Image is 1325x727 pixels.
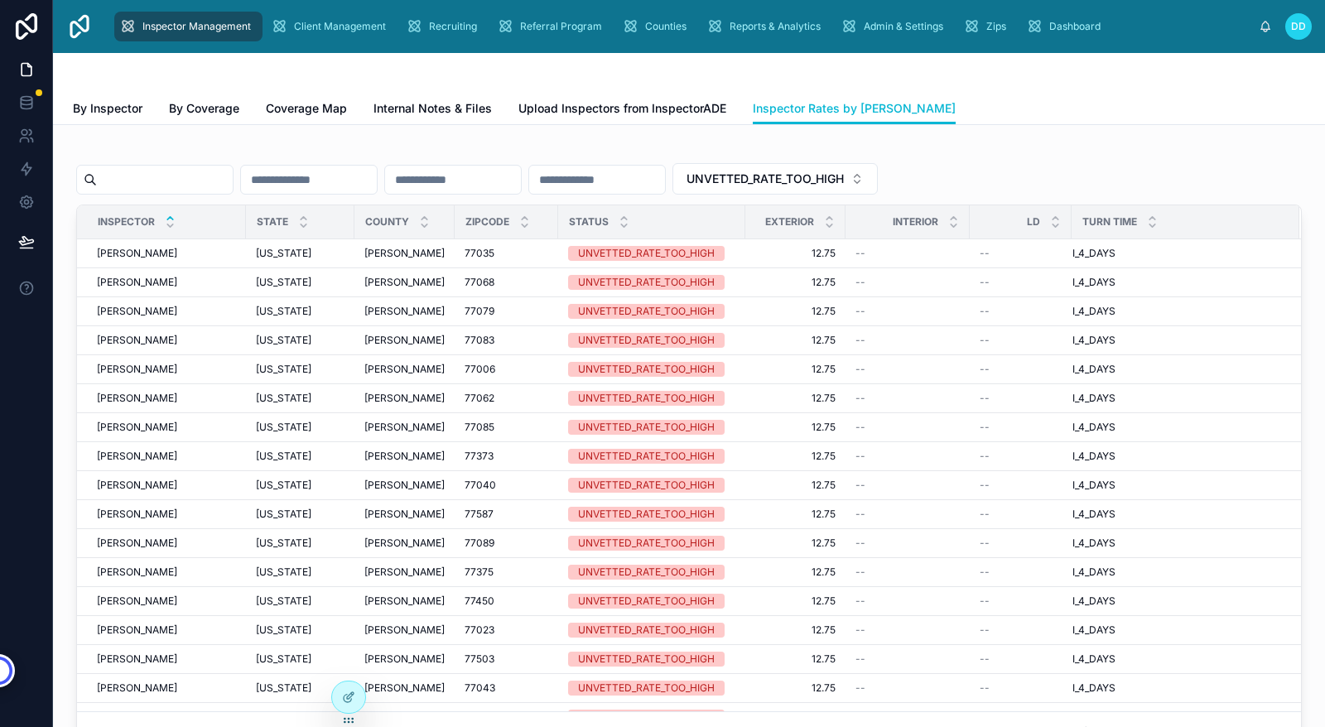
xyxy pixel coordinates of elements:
span: [PERSON_NAME] [364,363,445,376]
span: ZipCode [465,215,509,229]
span: [PERSON_NAME] [364,450,445,463]
span: I_4_DAYS [1072,508,1115,521]
span: -- [980,537,990,550]
span: [US_STATE] [256,508,311,521]
span: [PERSON_NAME] [364,276,445,289]
span: [PERSON_NAME] [97,363,177,376]
span: [PERSON_NAME] [364,537,445,550]
a: Zips [958,12,1018,41]
span: -- [855,450,865,463]
span: Status [569,215,609,229]
span: -- [980,421,990,434]
span: -- [980,363,990,376]
span: Admin & Settings [864,20,943,33]
span: [US_STATE] [256,652,311,666]
span: [PERSON_NAME] [364,305,445,318]
span: 77006 [465,363,495,376]
div: scrollable content [106,8,1259,45]
span: [PERSON_NAME] [364,334,445,347]
span: 12.75 [755,392,836,405]
span: 77503 [465,652,494,666]
span: -- [980,450,990,463]
span: [PERSON_NAME] [364,508,445,521]
span: [US_STATE] [256,537,311,550]
span: [US_STATE] [256,566,311,579]
span: -- [855,479,865,492]
div: UNVETTED_RATE_TOO_HIGH [578,420,715,435]
div: UNVETTED_RATE_TOO_HIGH [578,275,715,290]
a: Client Management [266,12,397,41]
span: [PERSON_NAME] [97,652,177,666]
span: 12.75 [755,479,836,492]
span: Reports & Analytics [730,20,821,33]
span: 12.75 [755,508,836,521]
span: [PERSON_NAME] [97,479,177,492]
span: By Inspector [73,100,142,117]
span: County [365,215,409,229]
span: [US_STATE] [256,247,311,260]
span: [PERSON_NAME] [97,421,177,434]
a: Reports & Analytics [701,12,832,41]
span: Client Management [294,20,386,33]
span: -- [980,652,990,666]
span: 12.75 [755,595,836,608]
span: [US_STATE] [256,363,311,376]
span: -- [855,566,865,579]
span: Recruiting [429,20,477,33]
span: I_4_DAYS [1072,305,1115,318]
div: UNVETTED_RATE_TOO_HIGH [578,652,715,667]
span: 77085 [465,421,494,434]
span: [PERSON_NAME] [364,421,445,434]
span: 12.75 [755,450,836,463]
span: Coverage Map [266,100,347,117]
a: Internal Notes & Files [373,94,492,127]
span: [PERSON_NAME] [97,305,177,318]
span: [PERSON_NAME] [97,566,177,579]
div: UNVETTED_RATE_TOO_HIGH [578,507,715,522]
span: [US_STATE] [256,595,311,608]
div: UNVETTED_RATE_TOO_HIGH [578,623,715,638]
span: 12.75 [755,247,836,260]
a: Referral Program [492,12,614,41]
span: [US_STATE] [256,450,311,463]
span: 77089 [465,537,494,550]
span: I_4_DAYS [1072,450,1115,463]
span: Interior [893,215,938,229]
span: 12.75 [755,363,836,376]
span: 12.75 [755,566,836,579]
span: -- [855,681,865,695]
span: 77375 [465,566,494,579]
span: 12.75 [755,334,836,347]
span: 12.75 [755,652,836,666]
span: I_4_DAYS [1072,479,1115,492]
span: [PERSON_NAME] [97,276,177,289]
span: [US_STATE] [256,276,311,289]
span: [PERSON_NAME] [364,681,445,695]
span: -- [855,652,865,666]
span: Zips [986,20,1006,33]
span: [PERSON_NAME] [97,450,177,463]
span: -- [980,566,990,579]
div: UNVETTED_RATE_TOO_HIGH [578,594,715,609]
span: 77450 [465,595,494,608]
span: 12.75 [755,537,836,550]
span: Exterior [765,215,814,229]
span: I_4_DAYS [1072,623,1115,637]
span: 77587 [465,508,494,521]
span: 77068 [465,276,494,289]
div: UNVETTED_RATE_TOO_HIGH [578,362,715,377]
span: Inspector Management [142,20,251,33]
span: 77043 [465,681,495,695]
span: -- [855,623,865,637]
span: [PERSON_NAME] [364,247,445,260]
div: UNVETTED_RATE_TOO_HIGH [578,565,715,580]
span: By Coverage [169,100,239,117]
span: Internal Notes & Files [373,100,492,117]
span: I_4_DAYS [1072,247,1115,260]
span: -- [980,623,990,637]
span: [PERSON_NAME] [97,392,177,405]
div: UNVETTED_RATE_TOO_HIGH [578,333,715,348]
span: I_4_DAYS [1072,537,1115,550]
a: Upload Inspectors from InspectorADE [518,94,726,127]
span: 77035 [465,247,494,260]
